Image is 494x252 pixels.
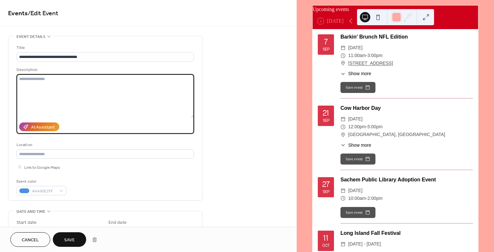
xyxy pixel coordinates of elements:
button: Save event [340,207,375,218]
a: Events [8,7,28,20]
div: AI Assistant [31,124,55,131]
div: 27 [322,180,329,189]
span: 2:00pm [367,195,383,202]
button: Save event [340,154,375,165]
a: [STREET_ADDRESS] [348,60,393,67]
span: 12:00pm [348,123,366,131]
div: ​ [340,240,346,248]
span: 11:00am [348,52,366,60]
div: Sep [323,47,329,52]
div: End date [109,219,127,226]
span: 5:00pm [367,123,383,131]
button: AI Assistant [19,122,59,131]
span: Cancel [22,237,39,244]
span: [DATE] - [DATE] [348,240,381,248]
div: Long Island Fall Festival [340,229,473,237]
span: [DATE] [348,187,362,195]
span: [DATE] [348,44,362,52]
div: ​ [340,142,346,149]
span: Link to Google Maps [24,164,60,171]
span: - [366,195,367,202]
div: Sep [323,190,329,194]
span: 3:00pm [367,52,383,60]
div: Barkin' Brunch NFL Edition [340,33,473,41]
span: / Edit Event [28,7,58,20]
div: ​ [340,187,346,195]
span: Event details [17,33,45,40]
div: Sachem Public Library Adoption Event [340,176,473,184]
div: ​ [340,70,346,77]
button: Save [53,232,86,247]
span: - [366,123,367,131]
span: #4A90E2FF [32,188,56,195]
div: 11 [323,234,328,242]
div: Title [17,44,193,51]
button: ​Show more [340,142,371,149]
div: ​ [340,123,346,131]
div: Sep [323,119,329,123]
div: 7 [324,38,327,46]
div: Oct [322,244,329,248]
button: Cancel [10,232,50,247]
span: Date and time [17,208,45,215]
div: ​ [340,60,346,67]
div: Cow Harbor Day [340,104,473,112]
span: - [366,52,367,60]
div: ​ [340,115,346,123]
span: [DATE] [348,115,362,123]
div: Upcoming events [313,6,478,13]
span: Save [64,237,75,244]
div: Location [17,142,193,148]
div: Description [17,66,193,73]
div: ​ [340,44,346,52]
button: Save event [340,82,375,93]
span: Show more [348,142,371,149]
div: ​ [340,131,346,139]
div: ​ [340,195,346,202]
span: Show more [348,70,371,77]
div: Start date [17,219,37,226]
div: ​ [340,52,346,60]
span: [GEOGRAPHIC_DATA], [GEOGRAPHIC_DATA] [348,131,445,139]
div: 21 [323,109,329,117]
span: 10:00am [348,195,366,202]
div: Event color [17,178,65,185]
button: ​Show more [340,70,371,77]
